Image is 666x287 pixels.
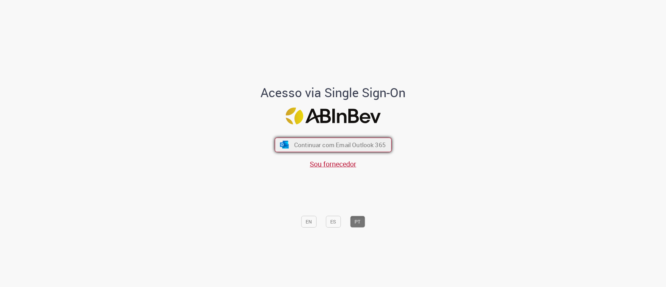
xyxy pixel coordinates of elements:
button: EN [301,216,316,228]
span: Continuar com Email Outlook 365 [294,141,385,149]
img: ícone Azure/Microsoft 360 [279,141,289,149]
h1: Acesso via Single Sign-On [237,86,429,100]
button: ícone Azure/Microsoft 360 Continuar com Email Outlook 365 [275,137,392,152]
button: PT [350,216,365,228]
img: Logo ABInBev [285,108,381,125]
a: Sou fornecedor [310,159,356,169]
button: ES [326,216,341,228]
